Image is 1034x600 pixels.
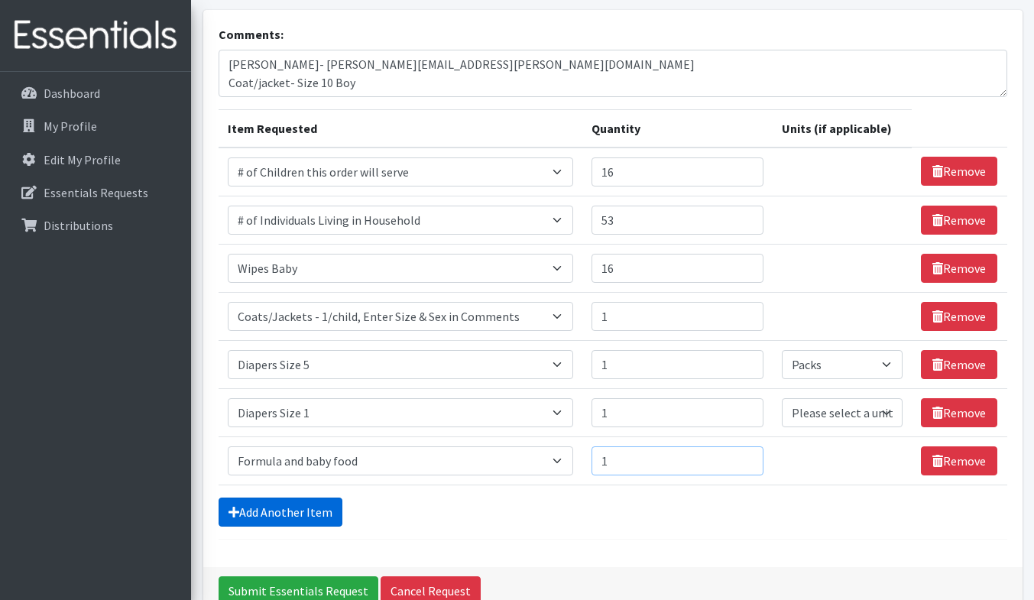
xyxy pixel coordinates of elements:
label: Comments: [219,25,284,44]
a: Remove [921,157,997,186]
p: Dashboard [44,86,100,101]
a: Remove [921,398,997,427]
th: Units (if applicable) [773,109,912,148]
a: Edit My Profile [6,144,185,175]
a: Remove [921,350,997,379]
a: My Profile [6,111,185,141]
a: Remove [921,206,997,235]
a: Remove [921,302,997,331]
img: HumanEssentials [6,10,185,61]
p: Essentials Requests [44,185,148,200]
p: My Profile [44,118,97,134]
a: Dashboard [6,78,185,109]
th: Item Requested [219,109,582,148]
a: Remove [921,254,997,283]
a: Essentials Requests [6,177,185,208]
p: Edit My Profile [44,152,121,167]
th: Quantity [582,109,773,148]
a: Remove [921,446,997,475]
a: Add Another Item [219,498,342,527]
p: Distributions [44,218,113,233]
a: Distributions [6,210,185,241]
